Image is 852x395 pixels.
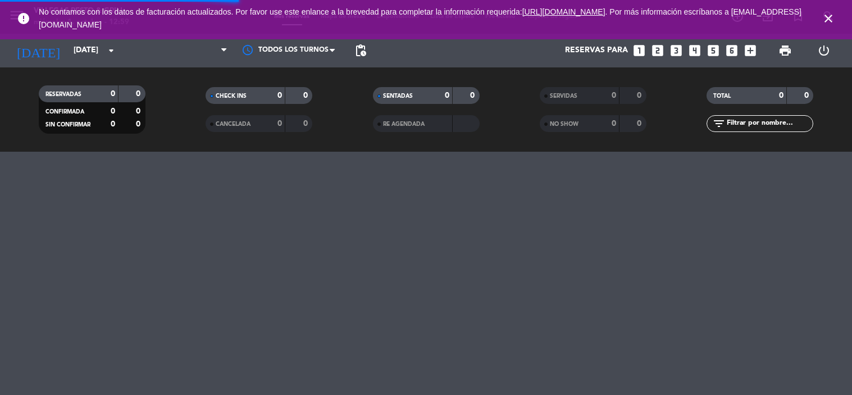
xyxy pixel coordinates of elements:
[136,107,143,115] strong: 0
[354,44,367,57] span: pending_actions
[713,93,731,99] span: TOTAL
[104,44,118,57] i: arrow_drop_down
[804,92,811,99] strong: 0
[550,93,577,99] span: SERVIDAS
[136,90,143,98] strong: 0
[522,7,605,16] a: [URL][DOMAIN_NAME]
[778,44,792,57] span: print
[8,38,68,63] i: [DATE]
[822,12,835,25] i: close
[303,92,310,99] strong: 0
[45,109,84,115] span: CONFIRMADA
[726,117,813,130] input: Filtrar por nombre...
[111,90,115,98] strong: 0
[706,43,721,58] i: looks_5
[277,120,282,128] strong: 0
[550,121,578,127] span: NO SHOW
[39,7,801,29] span: No contamos con los datos de facturación actualizados. Por favor use este enlance a la brevedad p...
[111,107,115,115] strong: 0
[637,92,644,99] strong: 0
[805,34,844,67] div: LOG OUT
[650,43,665,58] i: looks_two
[383,93,413,99] span: SENTADAS
[17,12,30,25] i: error
[39,7,801,29] a: . Por más información escríbanos a [EMAIL_ADDRESS][DOMAIN_NAME]
[216,121,250,127] span: CANCELADA
[632,43,646,58] i: looks_one
[565,46,628,55] span: Reservas para
[743,43,758,58] i: add_box
[303,120,310,128] strong: 0
[637,120,644,128] strong: 0
[216,93,247,99] span: CHECK INS
[817,44,831,57] i: power_settings_new
[45,122,90,128] span: SIN CONFIRMAR
[277,92,282,99] strong: 0
[669,43,684,58] i: looks_3
[687,43,702,58] i: looks_4
[470,92,477,99] strong: 0
[612,120,616,128] strong: 0
[445,92,449,99] strong: 0
[45,92,81,97] span: RESERVADAS
[612,92,616,99] strong: 0
[779,92,783,99] strong: 0
[712,117,726,130] i: filter_list
[383,121,425,127] span: RE AGENDADA
[136,120,143,128] strong: 0
[111,120,115,128] strong: 0
[725,43,739,58] i: looks_6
